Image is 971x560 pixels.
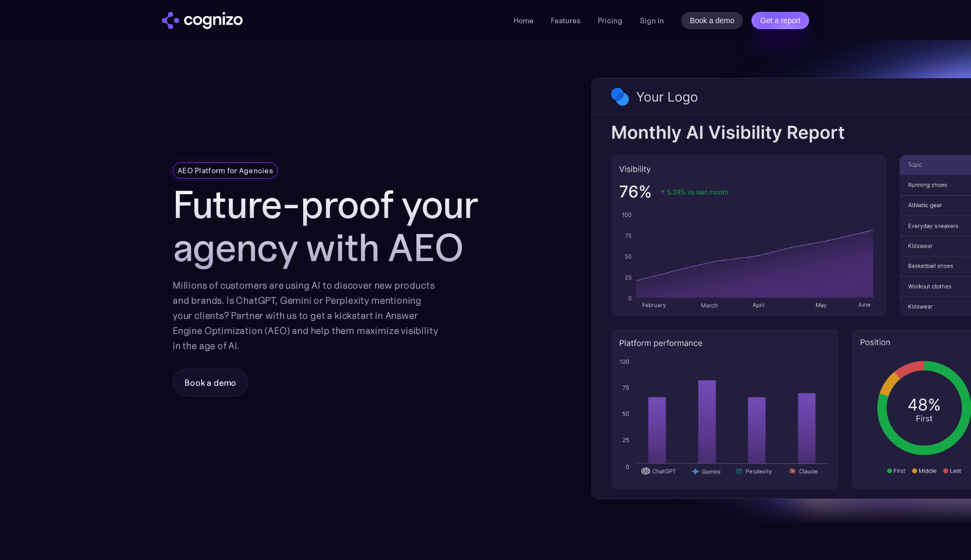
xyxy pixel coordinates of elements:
h1: Future-proof your agency with AEO [173,183,507,269]
div: Book a demo [184,376,236,389]
a: Get a report [751,12,809,29]
a: Book a demo [173,368,248,397]
a: Book a demo [681,12,743,29]
img: cognizo logo [162,12,243,29]
div: AEO Platform for Agencies [177,165,273,176]
a: home [162,12,243,29]
a: Features [551,16,580,25]
a: Home [514,16,534,25]
a: Sign in [640,14,664,27]
a: Pricing [598,16,623,25]
div: Millions of customers are using AI to discover new products and brands. Is ChatGPT, Gemini or Per... [173,278,438,353]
